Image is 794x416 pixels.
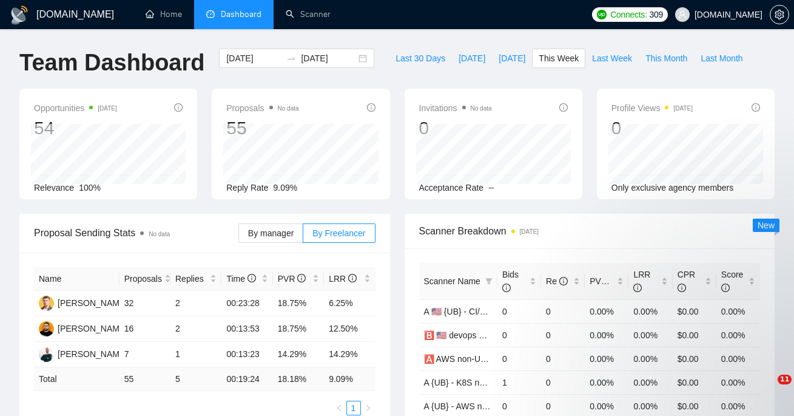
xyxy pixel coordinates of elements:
img: DK [39,321,54,336]
button: Last 30 Days [389,49,452,68]
span: user [678,10,687,19]
span: Re [546,276,568,286]
td: 5 [170,367,221,391]
span: filter [483,272,495,290]
a: A {UB} - AWS non-US/AU/[GEOGRAPHIC_DATA] [424,401,611,411]
span: Only exclusive agency members [611,183,734,193]
td: 0 [541,370,585,394]
div: [PERSON_NAME] [58,296,127,310]
div: 54 [34,117,117,140]
a: YH[PERSON_NAME] [39,298,127,307]
time: [DATE] [520,228,539,235]
h1: Team Dashboard [19,49,204,77]
div: [PERSON_NAME] [58,347,127,361]
div: 55 [226,117,298,140]
span: info-circle [559,103,568,112]
span: info-circle [633,284,642,292]
span: 100% [79,183,101,193]
a: 🅰️ AWS non-US/AU/CA - [424,354,519,364]
span: Proposals [226,101,298,115]
span: Last 30 Days [395,52,445,65]
span: LRR [633,270,650,293]
a: DK[PERSON_NAME] [39,323,127,333]
td: 0 [497,347,541,370]
span: Bids [502,270,519,293]
span: Acceptance Rate [419,183,484,193]
li: Next Page [361,401,375,415]
img: VS [39,347,54,362]
td: 18.75% [273,316,324,342]
button: This Month [639,49,694,68]
span: Opportunities [34,101,117,115]
span: LRR [329,274,357,284]
span: Reply Rate [226,183,268,193]
td: 00:13:53 [221,316,272,342]
td: 9.09 % [324,367,375,391]
span: info-circle [678,284,686,292]
time: [DATE] [673,105,692,112]
span: 9.09% [274,183,298,193]
time: [DATE] [98,105,116,112]
span: [DATE] [459,52,485,65]
span: Score [721,270,744,293]
button: right [361,401,375,415]
span: No data [149,231,170,237]
button: left [332,401,346,415]
td: 32 [119,291,170,316]
span: Proposal Sending Stats [34,225,238,240]
span: Relevance [34,183,74,193]
span: to [286,53,296,63]
li: Previous Page [332,401,346,415]
input: Start date [226,52,281,65]
span: No data [471,105,492,112]
a: setting [770,10,789,19]
td: 2 [170,316,221,342]
td: 7 [119,342,170,367]
th: Proposals [119,267,170,291]
a: 1 [347,401,360,415]
td: 14.29% [324,342,375,367]
span: info-circle [559,277,568,285]
span: Profile Views [611,101,693,115]
span: info-circle [752,103,760,112]
td: 6.25% [324,291,375,316]
button: Last Week [585,49,639,68]
span: right [365,404,372,412]
th: Replies [170,267,221,291]
span: Invitations [419,101,492,115]
td: 12.50% [324,316,375,342]
span: info-circle [348,274,357,282]
img: YH [39,296,54,311]
span: info-circle [502,284,511,292]
span: PVR [590,276,618,286]
a: searchScanner [286,9,331,19]
span: PVR [278,274,306,284]
td: 0 [541,323,585,347]
div: 0 [611,117,693,140]
td: Total [34,367,119,391]
a: homeHome [146,9,182,19]
span: 11 [778,375,792,384]
span: Dashboard [221,9,261,19]
a: A 🇺🇸 {UB} - CI/CD US/AU/CA relevant exp [424,307,583,316]
span: dashboard [206,10,215,18]
span: Scanner Name [424,276,480,286]
td: 2 [170,291,221,316]
span: This Week [539,52,579,65]
span: info-circle [297,274,306,282]
td: 00:13:23 [221,342,272,367]
span: left [335,404,343,412]
td: 0 [497,299,541,323]
th: Name [34,267,119,291]
span: info-circle [247,274,256,282]
button: setting [770,5,789,24]
span: setting [770,10,789,19]
iframe: Intercom live chat [753,375,782,404]
span: Last Week [592,52,632,65]
td: 1 [497,370,541,394]
span: info-circle [610,277,618,285]
span: Last Month [701,52,742,65]
td: 16 [119,316,170,342]
span: info-circle [367,103,375,112]
a: 🅱️ 🇺🇸 devops US/AU/CA relevant exp [424,330,567,340]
